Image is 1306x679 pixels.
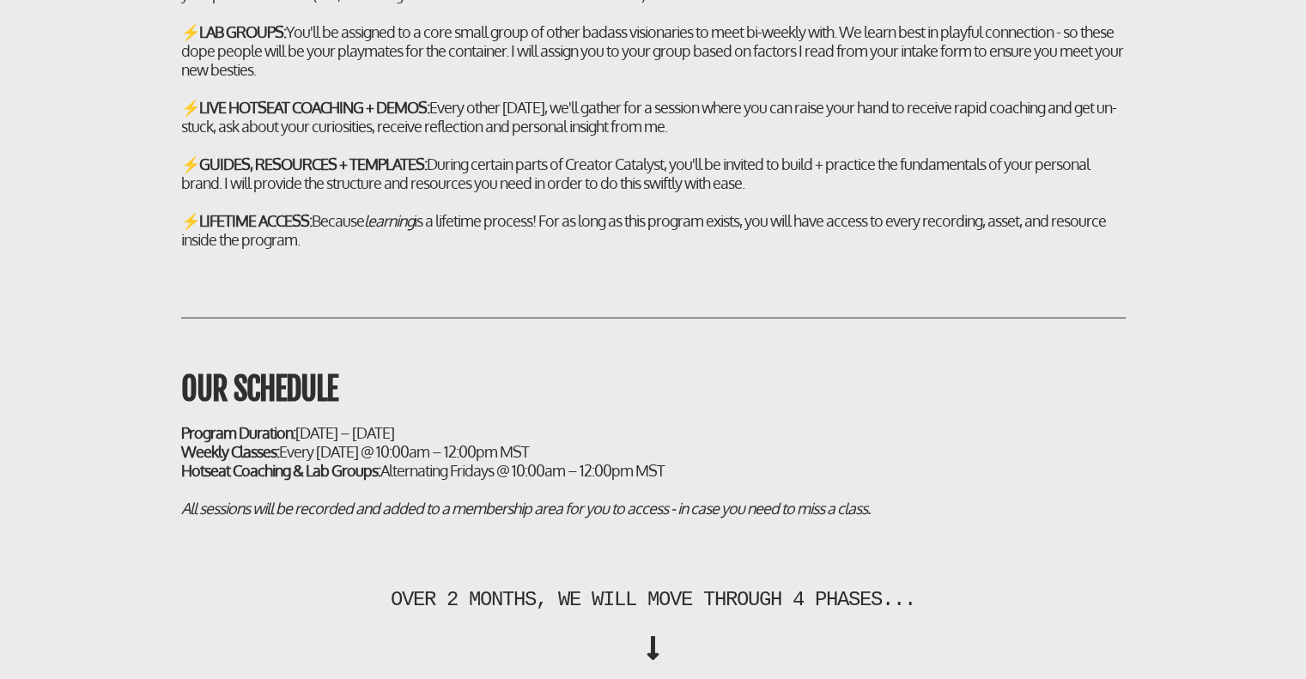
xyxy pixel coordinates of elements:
b: Weekly Classes: [181,442,279,461]
div: ⚡ Because is a lifetime process! For as long as this program exists, you will have access to ever... [181,211,1126,249]
div: ⚡ You'll be assigned to a core small group of other badass visionaries to meet bi-weekly with. We... [181,22,1126,79]
b: OUR SCHEDULE [181,370,337,409]
b: Hotseat Coaching & Lab Groups: [181,461,380,480]
b: LIVE HOTSEAT COACHING + DEMOS: [199,98,429,117]
div: Every [DATE] @ 10:00am – 12:00pm MST [181,442,1126,461]
b: Program Duration: [181,423,295,442]
h1: over 2 months, WE WILL MOVE THROUGH 4 PHASES... [181,586,1126,613]
b: LAB GROUPS: [199,22,286,41]
i: All sessions will be recorded and added to a membership area for you to access - in case you need... [181,499,870,518]
b: GUIDES, RESOURCES + TEMPLATES: [199,155,427,173]
b: LIFETIME ACCESS: [199,211,312,230]
div: [DATE] – [DATE] [181,423,1126,442]
div: ⚡ Every other [DATE], we'll gather for a session where you can raise your hand to receive rapid c... [181,98,1126,136]
div: Alternating Fridays @ 10:00am – 12:00pm MST [181,461,1126,480]
i: learning [364,211,414,230]
div: ⚡ During certain parts of Creator Catalyst, you'll be invited to build + practice the fundamental... [181,155,1126,192]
